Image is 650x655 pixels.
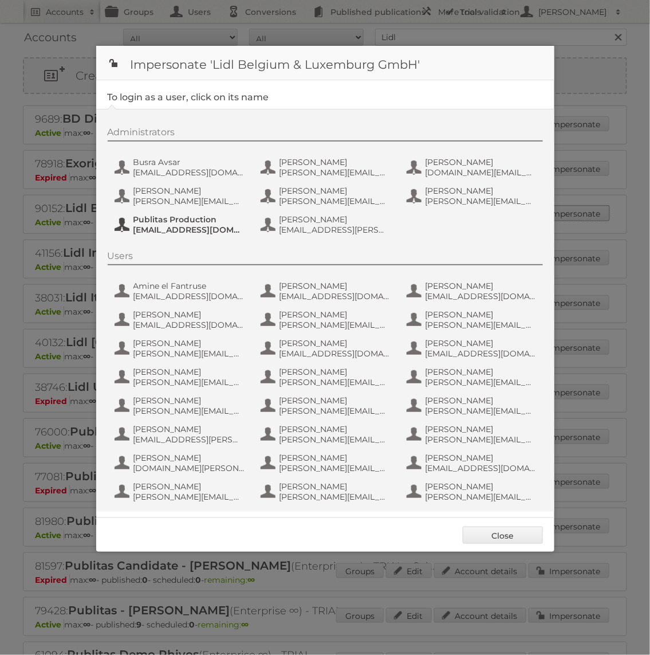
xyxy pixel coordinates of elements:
[113,156,248,179] button: Busra Avsar [EMAIL_ADDRESS][DOMAIN_NAME]
[113,185,248,207] button: [PERSON_NAME] [PERSON_NAME][EMAIL_ADDRESS][DOMAIN_NAME]
[133,186,245,196] span: [PERSON_NAME]
[279,424,391,434] span: [PERSON_NAME]
[113,366,248,389] button: [PERSON_NAME] [PERSON_NAME][EMAIL_ADDRESS][PERSON_NAME][DOMAIN_NAME]
[426,463,537,473] span: [EMAIL_ADDRESS][DOMAIN_NAME]
[133,481,245,492] span: [PERSON_NAME]
[133,406,245,416] span: [PERSON_NAME][EMAIL_ADDRESS][PERSON_NAME][DOMAIN_NAME]
[279,214,391,225] span: [PERSON_NAME]
[259,452,394,474] button: [PERSON_NAME] [PERSON_NAME][EMAIL_ADDRESS][DOMAIN_NAME]
[405,280,540,303] button: [PERSON_NAME] [EMAIL_ADDRESS][DOMAIN_NAME]
[426,167,537,178] span: [DOMAIN_NAME][EMAIL_ADDRESS][DOMAIN_NAME]
[108,92,269,103] legend: To login as a user, click on its name
[426,453,537,463] span: [PERSON_NAME]
[279,377,391,387] span: [PERSON_NAME][EMAIL_ADDRESS][DOMAIN_NAME]
[279,348,391,359] span: [EMAIL_ADDRESS][DOMAIN_NAME]
[426,157,537,167] span: [PERSON_NAME]
[426,196,537,206] span: [PERSON_NAME][EMAIL_ADDRESS][DOMAIN_NAME]
[259,480,394,503] button: [PERSON_NAME] [PERSON_NAME][EMAIL_ADDRESS][DOMAIN_NAME]
[279,338,391,348] span: [PERSON_NAME]
[426,406,537,416] span: [PERSON_NAME][EMAIL_ADDRESS][PERSON_NAME][DOMAIN_NAME]
[405,308,540,331] button: [PERSON_NAME] [PERSON_NAME][EMAIL_ADDRESS][PERSON_NAME][DOMAIN_NAME]
[133,281,245,291] span: Amine el Fantruse
[133,196,245,206] span: [PERSON_NAME][EMAIL_ADDRESS][DOMAIN_NAME]
[259,280,394,303] button: [PERSON_NAME] [EMAIL_ADDRESS][DOMAIN_NAME]
[133,424,245,434] span: [PERSON_NAME]
[426,424,537,434] span: [PERSON_NAME]
[113,480,248,503] button: [PERSON_NAME] [PERSON_NAME][EMAIL_ADDRESS][DOMAIN_NAME]
[279,463,391,473] span: [PERSON_NAME][EMAIL_ADDRESS][DOMAIN_NAME]
[279,281,391,291] span: [PERSON_NAME]
[426,377,537,387] span: [PERSON_NAME][EMAIL_ADDRESS][DOMAIN_NAME]
[133,167,245,178] span: [EMAIL_ADDRESS][DOMAIN_NAME]
[133,309,245,320] span: [PERSON_NAME]
[426,481,537,492] span: [PERSON_NAME]
[279,434,391,445] span: [PERSON_NAME][EMAIL_ADDRESS][DOMAIN_NAME]
[133,291,245,301] span: [EMAIL_ADDRESS][DOMAIN_NAME]
[426,320,537,330] span: [PERSON_NAME][EMAIL_ADDRESS][PERSON_NAME][DOMAIN_NAME]
[279,186,391,196] span: [PERSON_NAME]
[133,395,245,406] span: [PERSON_NAME]
[405,337,540,360] button: [PERSON_NAME] [EMAIL_ADDRESS][DOMAIN_NAME]
[405,452,540,474] button: [PERSON_NAME] [EMAIL_ADDRESS][DOMAIN_NAME]
[426,309,537,320] span: [PERSON_NAME]
[133,320,245,330] span: [EMAIL_ADDRESS][DOMAIN_NAME]
[426,348,537,359] span: [EMAIL_ADDRESS][DOMAIN_NAME]
[426,492,537,502] span: [PERSON_NAME][EMAIL_ADDRESS][PERSON_NAME][DOMAIN_NAME]
[259,394,394,417] button: [PERSON_NAME] [PERSON_NAME][EMAIL_ADDRESS][DOMAIN_NAME]
[133,367,245,377] span: [PERSON_NAME]
[259,337,394,360] button: [PERSON_NAME] [EMAIL_ADDRESS][DOMAIN_NAME]
[426,291,537,301] span: [EMAIL_ADDRESS][DOMAIN_NAME]
[279,167,391,178] span: [PERSON_NAME][EMAIL_ADDRESS][DOMAIN_NAME]
[113,337,248,360] button: [PERSON_NAME] [PERSON_NAME][EMAIL_ADDRESS][DOMAIN_NAME]
[113,308,248,331] button: [PERSON_NAME] [EMAIL_ADDRESS][DOMAIN_NAME]
[405,366,540,389] button: [PERSON_NAME] [PERSON_NAME][EMAIL_ADDRESS][DOMAIN_NAME]
[405,185,540,207] button: [PERSON_NAME] [PERSON_NAME][EMAIL_ADDRESS][DOMAIN_NAME]
[133,463,245,473] span: [DOMAIN_NAME][PERSON_NAME][EMAIL_ADDRESS][DOMAIN_NAME]
[108,127,543,142] div: Administrators
[279,406,391,416] span: [PERSON_NAME][EMAIL_ADDRESS][DOMAIN_NAME]
[426,338,537,348] span: [PERSON_NAME]
[133,377,245,387] span: [PERSON_NAME][EMAIL_ADDRESS][PERSON_NAME][DOMAIN_NAME]
[96,46,554,80] h1: Impersonate 'Lidl Belgium & Luxemburg GmbH'
[279,481,391,492] span: [PERSON_NAME]
[133,225,245,235] span: [EMAIL_ADDRESS][DOMAIN_NAME]
[133,348,245,359] span: [PERSON_NAME][EMAIL_ADDRESS][DOMAIN_NAME]
[279,395,391,406] span: [PERSON_NAME]
[259,423,394,446] button: [PERSON_NAME] [PERSON_NAME][EMAIL_ADDRESS][DOMAIN_NAME]
[113,280,248,303] button: Amine el Fantruse [EMAIL_ADDRESS][DOMAIN_NAME]
[426,395,537,406] span: [PERSON_NAME]
[405,156,540,179] button: [PERSON_NAME] [DOMAIN_NAME][EMAIL_ADDRESS][DOMAIN_NAME]
[113,452,248,474] button: [PERSON_NAME] [DOMAIN_NAME][PERSON_NAME][EMAIL_ADDRESS][DOMAIN_NAME]
[279,291,391,301] span: [EMAIL_ADDRESS][DOMAIN_NAME]
[279,320,391,330] span: [PERSON_NAME][EMAIL_ADDRESS][DOMAIN_NAME]
[279,157,391,167] span: [PERSON_NAME]
[259,366,394,389] button: [PERSON_NAME] [PERSON_NAME][EMAIL_ADDRESS][DOMAIN_NAME]
[405,423,540,446] button: [PERSON_NAME] [PERSON_NAME][EMAIL_ADDRESS][DOMAIN_NAME]
[133,492,245,502] span: [PERSON_NAME][EMAIL_ADDRESS][DOMAIN_NAME]
[133,434,245,445] span: [EMAIL_ADDRESS][PERSON_NAME][DOMAIN_NAME]
[133,157,245,167] span: Busra Avsar
[259,213,394,236] button: [PERSON_NAME] [EMAIL_ADDRESS][PERSON_NAME][DOMAIN_NAME]
[405,480,540,503] button: [PERSON_NAME] [PERSON_NAME][EMAIL_ADDRESS][PERSON_NAME][DOMAIN_NAME]
[463,527,543,544] a: Close
[426,186,537,196] span: [PERSON_NAME]
[113,213,248,236] button: Publitas Production [EMAIL_ADDRESS][DOMAIN_NAME]
[259,156,394,179] button: [PERSON_NAME] [PERSON_NAME][EMAIL_ADDRESS][DOMAIN_NAME]
[113,394,248,417] button: [PERSON_NAME] [PERSON_NAME][EMAIL_ADDRESS][PERSON_NAME][DOMAIN_NAME]
[259,185,394,207] button: [PERSON_NAME] [PERSON_NAME][EMAIL_ADDRESS][DOMAIN_NAME]
[279,225,391,235] span: [EMAIL_ADDRESS][PERSON_NAME][DOMAIN_NAME]
[108,250,543,265] div: Users
[426,434,537,445] span: [PERSON_NAME][EMAIL_ADDRESS][DOMAIN_NAME]
[259,308,394,331] button: [PERSON_NAME] [PERSON_NAME][EMAIL_ADDRESS][DOMAIN_NAME]
[113,423,248,446] button: [PERSON_NAME] [EMAIL_ADDRESS][PERSON_NAME][DOMAIN_NAME]
[426,367,537,377] span: [PERSON_NAME]
[279,196,391,206] span: [PERSON_NAME][EMAIL_ADDRESS][DOMAIN_NAME]
[279,367,391,377] span: [PERSON_NAME]
[405,394,540,417] button: [PERSON_NAME] [PERSON_NAME][EMAIL_ADDRESS][PERSON_NAME][DOMAIN_NAME]
[279,453,391,463] span: [PERSON_NAME]
[279,492,391,502] span: [PERSON_NAME][EMAIL_ADDRESS][DOMAIN_NAME]
[426,281,537,291] span: [PERSON_NAME]
[279,309,391,320] span: [PERSON_NAME]
[133,338,245,348] span: [PERSON_NAME]
[133,214,245,225] span: Publitas Production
